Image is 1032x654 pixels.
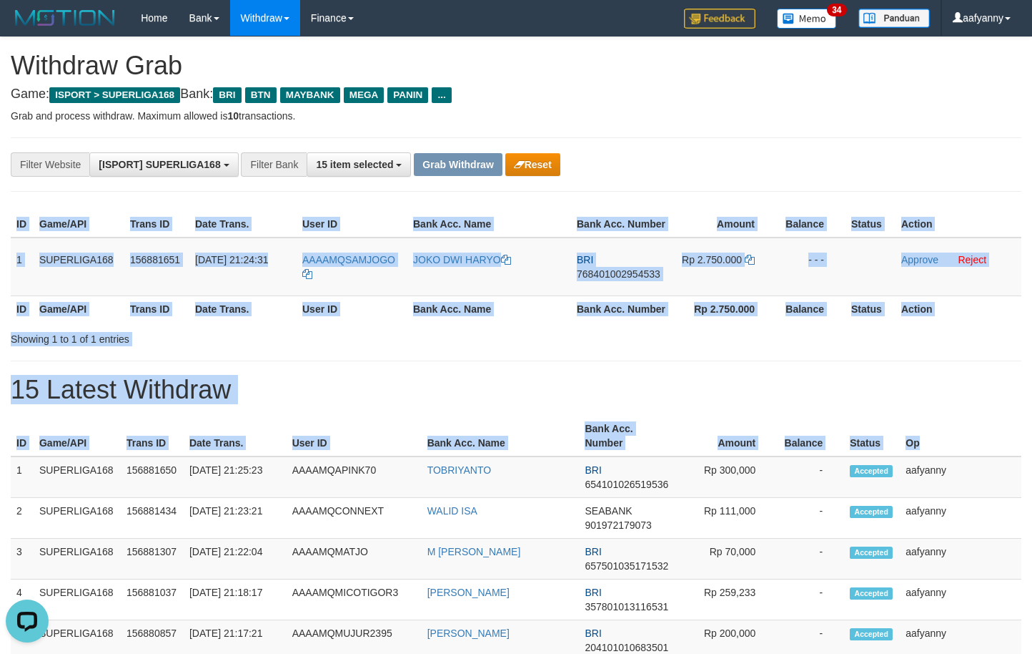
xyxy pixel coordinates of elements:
[34,211,124,238] th: Game/API
[407,296,571,322] th: Bank Acc. Name
[777,498,844,539] td: -
[184,416,287,457] th: Date Trans.
[577,254,593,265] span: BRI
[121,457,184,498] td: 156881650
[297,296,407,322] th: User ID
[184,457,287,498] td: [DATE] 21:25:23
[676,498,777,539] td: Rp 111,000
[34,238,124,296] td: SUPERLIGA168
[189,296,297,322] th: Date Trans.
[585,628,601,639] span: BRI
[901,254,938,265] a: Approve
[184,539,287,580] td: [DATE] 21:22:04
[672,211,776,238] th: Amount
[307,152,411,177] button: 15 item selected
[287,416,422,457] th: User ID
[900,498,1021,539] td: aafyanny
[11,238,34,296] td: 1
[676,580,777,620] td: Rp 259,233
[387,87,428,103] span: PANIN
[422,416,580,457] th: Bank Acc. Name
[850,506,893,518] span: Accepted
[34,498,121,539] td: SUPERLIGA168
[414,153,502,176] button: Grab Withdraw
[407,211,571,238] th: Bank Acc. Name
[195,254,268,265] span: [DATE] 21:24:31
[577,268,660,280] span: Copy 768401002954533 to clipboard
[850,547,893,559] span: Accepted
[427,587,510,598] a: [PERSON_NAME]
[287,498,422,539] td: AAAAMQCONNEXT
[585,464,601,476] span: BRI
[245,87,277,103] span: BTN
[858,9,930,28] img: panduan.png
[297,211,407,238] th: User ID
[900,580,1021,620] td: aafyanny
[844,416,900,457] th: Status
[676,416,777,457] th: Amount
[682,254,742,265] span: Rp 2.750.000
[900,416,1021,457] th: Op
[745,254,755,265] a: Copy 2750000 to clipboard
[89,152,238,177] button: [ISPORT] SUPERLIGA168
[34,416,121,457] th: Game/API
[850,465,893,477] span: Accepted
[11,416,34,457] th: ID
[302,254,395,265] span: AAAAMQSAMJOGO
[124,211,189,238] th: Trans ID
[776,238,845,296] td: - - -
[11,457,34,498] td: 1
[585,546,601,557] span: BRI
[130,254,180,265] span: 156881651
[777,9,837,29] img: Button%20Memo.svg
[684,9,755,29] img: Feedback.jpg
[121,498,184,539] td: 156881434
[900,539,1021,580] td: aafyanny
[777,457,844,498] td: -
[585,560,668,572] span: Copy 657501035171532 to clipboard
[34,296,124,322] th: Game/API
[11,87,1021,102] h4: Game: Bank:
[34,457,121,498] td: SUPERLIGA168
[6,6,49,49] button: Open LiveChat chat widget
[34,580,121,620] td: SUPERLIGA168
[11,152,89,177] div: Filter Website
[776,211,845,238] th: Balance
[241,152,307,177] div: Filter Bank
[287,539,422,580] td: AAAAMQMATJO
[777,416,844,457] th: Balance
[287,580,422,620] td: AAAAMQMICOTIGOR3
[184,498,287,539] td: [DATE] 21:23:21
[585,505,632,517] span: SEABANK
[316,159,393,170] span: 15 item selected
[672,296,776,322] th: Rp 2.750.000
[585,479,668,490] span: Copy 654101026519536 to clipboard
[585,601,668,612] span: Copy 357801013116531 to clipboard
[777,580,844,620] td: -
[11,580,34,620] td: 4
[427,546,521,557] a: M [PERSON_NAME]
[189,211,297,238] th: Date Trans.
[413,254,511,265] a: JOKO DWI HARYO
[850,587,893,600] span: Accepted
[571,211,672,238] th: Bank Acc. Number
[11,539,34,580] td: 3
[280,87,340,103] span: MAYBANK
[845,211,895,238] th: Status
[11,52,1021,80] h1: Withdraw Grab
[121,580,184,620] td: 156881037
[99,159,220,170] span: [ISPORT] SUPERLIGA168
[34,539,121,580] td: SUPERLIGA168
[845,296,895,322] th: Status
[11,211,34,238] th: ID
[585,642,668,653] span: Copy 204101010683501 to clipboard
[287,457,422,498] td: AAAAMQAPINK70
[227,110,239,122] strong: 10
[427,505,477,517] a: WALID ISA
[776,296,845,322] th: Balance
[571,296,672,322] th: Bank Acc. Number
[676,457,777,498] td: Rp 300,000
[11,296,34,322] th: ID
[427,464,491,476] a: TOBRIYANTO
[958,254,986,265] a: Reject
